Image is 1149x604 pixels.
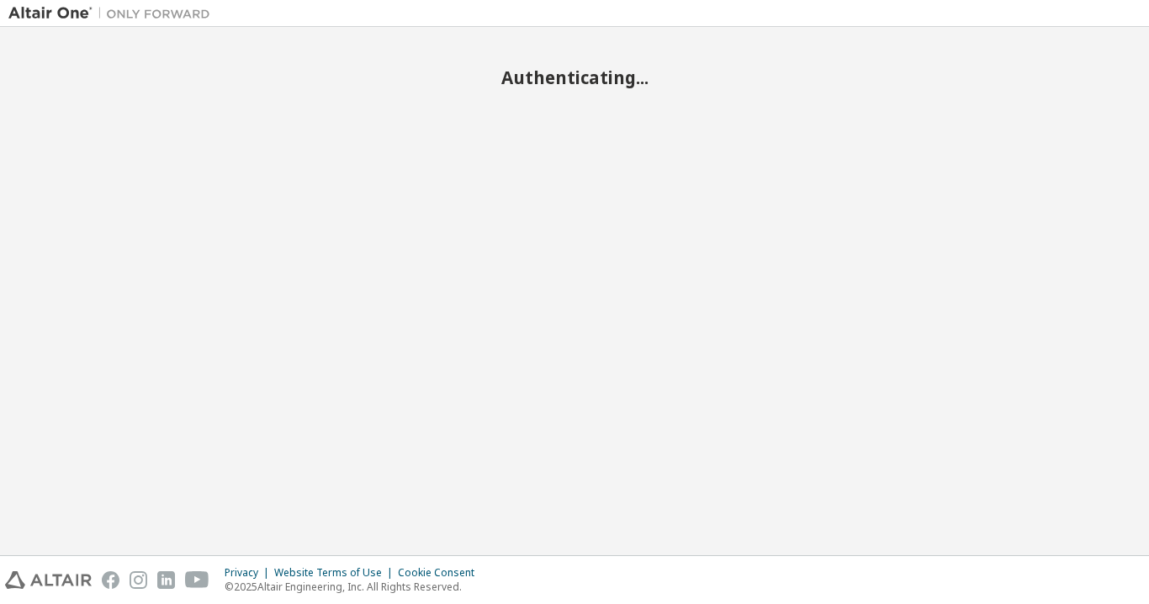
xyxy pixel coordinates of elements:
h2: Authenticating... [8,66,1141,88]
img: linkedin.svg [157,571,175,589]
div: Cookie Consent [398,566,484,580]
img: altair_logo.svg [5,571,92,589]
img: instagram.svg [130,571,147,589]
img: facebook.svg [102,571,119,589]
img: Altair One [8,5,219,22]
div: Privacy [225,566,274,580]
p: © 2025 Altair Engineering, Inc. All Rights Reserved. [225,580,484,594]
div: Website Terms of Use [274,566,398,580]
img: youtube.svg [185,571,209,589]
